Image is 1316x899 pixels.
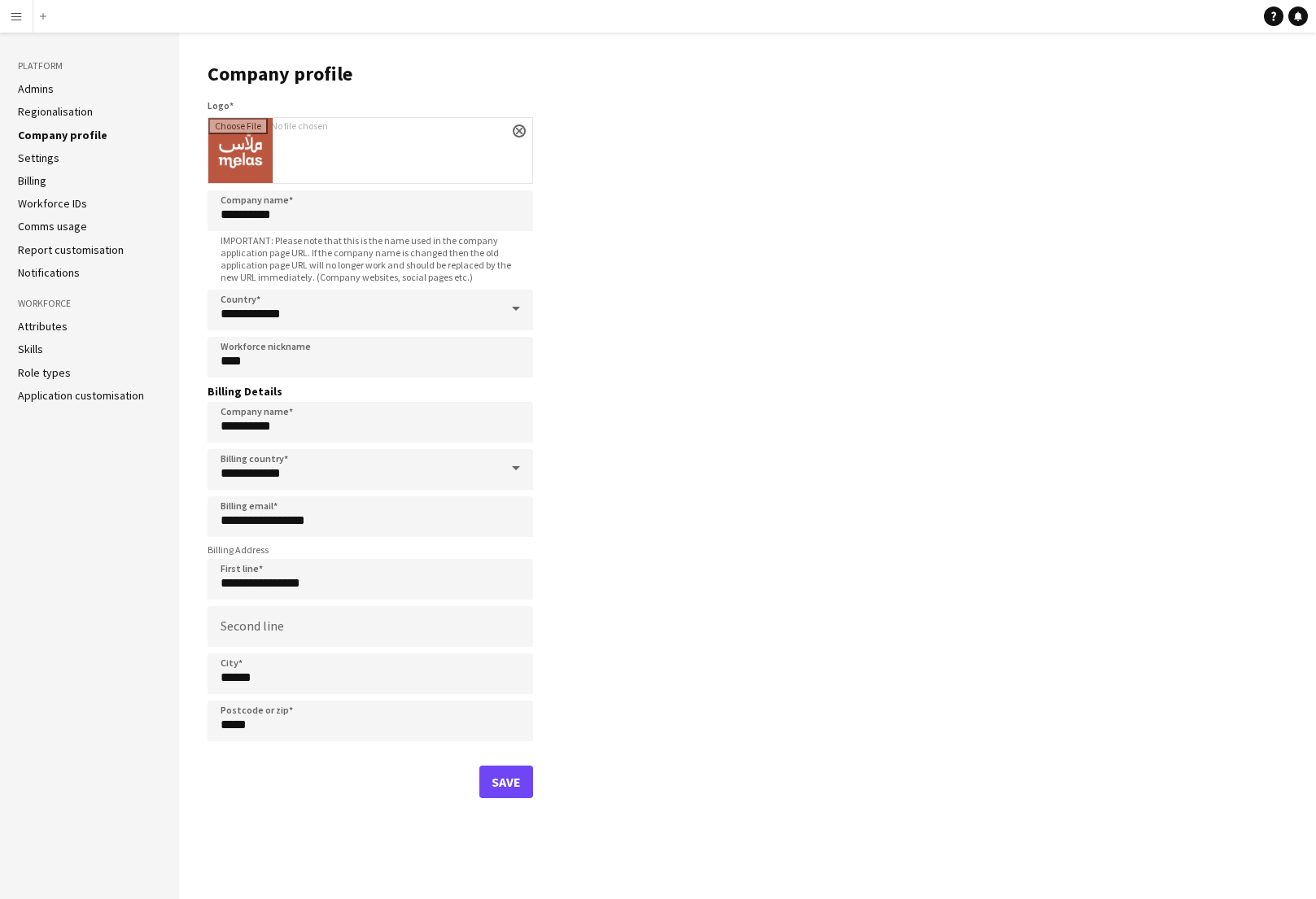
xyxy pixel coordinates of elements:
[18,242,124,257] a: Report customisation
[208,543,533,556] h3: Billing Address
[18,196,87,211] a: Workforce IDs
[18,128,107,142] a: Company profile
[208,62,533,86] h1: Company profile
[18,365,71,380] a: Role types
[18,173,46,188] a: Billing
[18,104,93,119] a: Regionalisation
[18,388,144,403] a: Application customisation
[18,81,54,96] a: Admins
[18,342,43,356] a: Skills
[18,265,80,280] a: Notifications
[18,59,161,73] h3: Platform
[479,766,533,798] button: Save
[18,319,68,334] a: Attributes
[208,384,533,399] h3: Billing Details
[18,151,59,165] a: Settings
[208,234,533,283] span: IMPORTANT: Please note that this is the name used in the company application page URL. If the com...
[18,296,161,311] h3: Workforce
[18,219,87,233] a: Comms usage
